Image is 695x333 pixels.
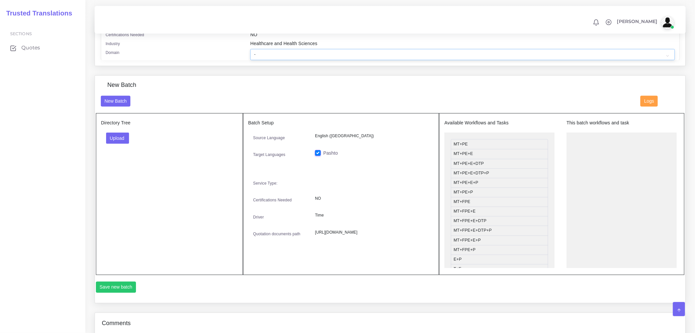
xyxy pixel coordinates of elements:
h5: Directory Tree [101,120,238,126]
div: NO [245,31,680,40]
li: MT+PE+E+P [451,178,548,188]
li: MT+FPE+E+DTP [451,216,548,226]
li: MT+PE+E+DTP [451,159,548,169]
div: Healthcare and Health Sciences [245,40,680,49]
span: Logs [644,98,654,104]
label: Pashto [323,150,338,157]
h2: Trusted Translations [2,9,72,17]
span: [PERSON_NAME] [617,19,658,24]
li: MT+FPE+P [451,245,548,255]
p: Time [315,212,429,219]
p: [URL][DOMAIN_NAME] [315,229,429,236]
a: Quotes [5,41,80,55]
li: T+E [451,264,548,274]
label: Domain [106,50,120,56]
span: Sections [10,31,32,36]
button: Logs [640,96,658,107]
li: MT+FPE+E+P [451,236,548,245]
label: Target Languages [253,152,285,158]
li: MT+PE+E [451,149,548,159]
li: E+P [451,255,548,265]
img: avatar [661,16,674,29]
label: Driver [253,214,264,220]
li: MT+PE [451,139,548,149]
h4: Comments [102,320,131,327]
a: [PERSON_NAME]avatar [614,16,677,29]
li: MT+FPE+E [451,207,548,217]
button: Save new batch [96,282,136,293]
label: Source Language [253,135,285,141]
h4: New Batch [107,82,136,89]
li: MT+FPE [451,197,548,207]
button: New Batch [101,96,131,107]
p: English ([GEOGRAPHIC_DATA]) [315,133,429,140]
h5: This batch workflows and task [567,120,677,126]
label: Certifications Needed [253,197,292,203]
li: MT+FPE+E+DTP+P [451,226,548,236]
label: Service Type: [253,180,278,186]
span: Quotes [21,44,40,51]
li: MT+PE+P [451,188,548,197]
a: New Batch [101,98,131,103]
label: Industry [106,41,120,47]
h5: Batch Setup [248,120,434,126]
h5: Available Workflows and Tasks [444,120,555,126]
p: NO [315,195,429,202]
a: Trusted Translations [2,8,72,19]
label: Certifications Needed [106,32,145,38]
li: MT+PE+E+DTP+P [451,168,548,178]
button: Upload [106,133,129,144]
label: Quotation documents path [253,231,301,237]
